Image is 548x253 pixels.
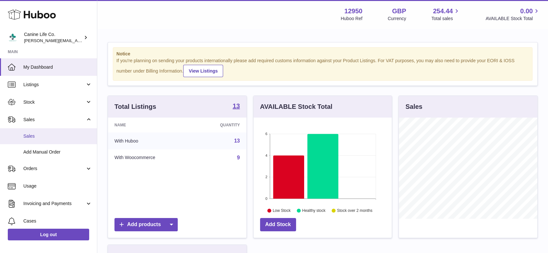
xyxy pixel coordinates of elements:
[23,166,85,172] span: Orders
[23,99,85,105] span: Stock
[392,7,406,16] strong: GBP
[260,218,296,231] a: Add Stock
[431,16,460,22] span: Total sales
[116,51,529,57] strong: Notice
[24,31,82,44] div: Canine Life Co.
[431,7,460,22] a: 254.44 Total sales
[341,16,363,22] div: Huboo Ref
[194,118,246,132] th: Quantity
[23,64,92,70] span: My Dashboard
[405,102,422,111] h3: Sales
[302,208,326,213] text: Healthy stock
[8,229,89,240] a: Log out
[485,16,540,22] span: AVAILABLE Stock Total
[485,7,540,22] a: 0.00 AVAILABLE Stock Total
[114,218,178,231] a: Add products
[23,117,85,123] span: Sales
[23,149,92,155] span: Add Manual Order
[23,133,92,139] span: Sales
[337,208,372,213] text: Stock over 2 months
[108,118,194,132] th: Name
[520,7,533,16] span: 0.00
[8,33,18,42] img: kevin@clsgltd.co.uk
[265,154,267,157] text: 4
[23,218,92,224] span: Cases
[23,82,85,88] span: Listings
[232,103,240,109] strong: 13
[237,155,240,160] a: 9
[183,65,223,77] a: View Listings
[116,58,529,77] div: If you're planning on sending your products internationally please add required customs informati...
[273,208,291,213] text: Low Stock
[23,183,92,189] span: Usage
[232,103,240,110] a: 13
[344,7,363,16] strong: 12950
[23,201,85,207] span: Invoicing and Payments
[108,132,194,149] td: With Huboo
[265,175,267,179] text: 2
[260,102,332,111] h3: AVAILABLE Stock Total
[388,16,406,22] div: Currency
[24,38,130,43] span: [PERSON_NAME][EMAIL_ADDRESS][DOMAIN_NAME]
[234,138,240,144] a: 13
[114,102,156,111] h3: Total Listings
[108,149,194,166] td: With Woocommerce
[265,132,267,136] text: 6
[265,197,267,201] text: 0
[433,7,453,16] span: 254.44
